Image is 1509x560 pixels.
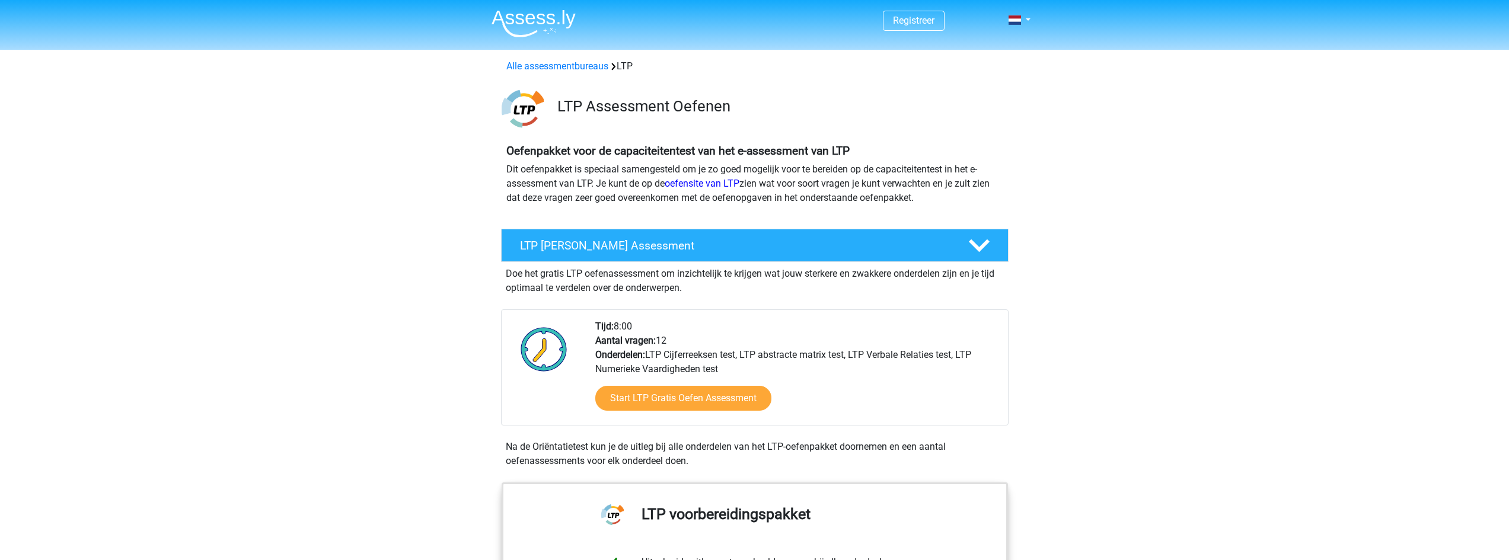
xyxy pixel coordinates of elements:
[506,144,850,158] b: Oefenpakket voor de capaciteitentest van het e-assessment van LTP
[506,162,1003,205] p: Dit oefenpakket is speciaal samengesteld om je zo goed mogelijk voor te bereiden op de capaciteit...
[586,319,1007,425] div: 8:00 12 LTP Cijferreeksen test, LTP abstracte matrix test, LTP Verbale Relaties test, LTP Numerie...
[557,97,999,116] h3: LTP Assessment Oefenen
[595,349,645,360] b: Onderdelen:
[502,88,544,130] img: ltp.png
[506,60,608,72] a: Alle assessmentbureaus
[595,321,614,332] b: Tijd:
[893,15,934,26] a: Registreer
[501,440,1009,468] div: Na de Oriëntatietest kun je de uitleg bij alle onderdelen van het LTP-oefenpakket doornemen en ee...
[496,229,1013,262] a: LTP [PERSON_NAME] Assessment
[514,319,574,379] img: Klok
[595,335,656,346] b: Aantal vragen:
[501,262,1009,295] div: Doe het gratis LTP oefenassessment om inzichtelijk te krijgen wat jouw sterkere en zwakkere onder...
[520,239,949,252] h4: LTP [PERSON_NAME] Assessment
[502,59,1008,73] div: LTP
[492,9,576,37] img: Assessly
[595,386,771,411] a: Start LTP Gratis Oefen Assessment
[665,178,739,189] a: oefensite van LTP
